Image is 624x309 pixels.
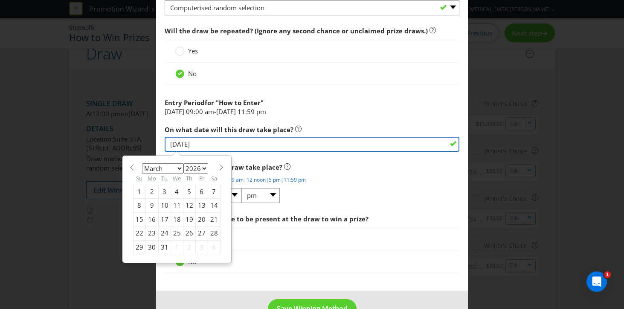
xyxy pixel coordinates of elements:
[171,240,183,254] div: 1
[183,240,195,254] div: 2
[165,215,369,223] span: Does the winner have to be present at the draw to win a prize?
[195,185,208,199] div: 6
[165,125,293,134] span: On what date will this draw take place?
[186,107,214,116] span: 09:00 am
[586,271,607,292] iframe: Intercom live chat
[136,174,142,182] abbr: Sunday
[148,174,156,182] abbr: Monday
[208,212,220,226] div: 21
[261,98,264,107] span: "
[165,98,205,107] span: Entry Period
[173,174,181,182] abbr: Wednesday
[205,98,219,107] span: for "
[214,107,216,116] span: -
[208,240,220,254] div: 4
[208,185,220,199] div: 7
[266,176,269,183] span: |
[133,212,145,226] div: 15
[281,176,284,183] span: |
[244,176,247,183] span: |
[195,212,208,226] div: 20
[133,240,145,254] div: 29
[247,176,266,183] a: 12 noon
[269,176,281,183] a: 5 pm
[171,227,183,240] div: 25
[199,174,204,182] abbr: Friday
[232,176,244,183] a: 9 am
[188,69,197,78] span: No
[208,227,220,240] div: 28
[195,227,208,240] div: 27
[171,185,183,199] div: 4
[161,174,168,182] abbr: Tuesday
[183,212,195,226] div: 19
[145,199,158,212] div: 9
[145,212,158,226] div: 16
[165,26,428,35] span: Will the draw be repeated? (Ignore any second chance or unclaimed prize draws.)
[165,107,184,116] span: [DATE]
[195,199,208,212] div: 13
[188,257,197,266] span: No
[133,227,145,240] div: 22
[219,98,261,107] span: How to Enter
[211,174,217,182] abbr: Saturday
[133,185,145,199] div: 1
[158,227,171,240] div: 24
[145,240,158,254] div: 30
[165,137,460,152] input: DD/MM/YYYY
[188,47,198,55] span: Yes
[183,199,195,212] div: 12
[186,174,192,182] abbr: Thursday
[195,240,208,254] div: 3
[171,199,183,212] div: 11
[238,107,266,116] span: 11:59 pm
[158,212,171,226] div: 17
[158,199,171,212] div: 10
[216,107,236,116] span: [DATE]
[158,185,171,199] div: 3
[183,185,195,199] div: 5
[145,227,158,240] div: 23
[183,227,195,240] div: 26
[604,271,611,278] span: 1
[133,199,145,212] div: 8
[171,212,183,226] div: 18
[145,185,158,199] div: 2
[284,176,306,183] a: 11:59 pm
[208,199,220,212] div: 14
[158,240,171,254] div: 31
